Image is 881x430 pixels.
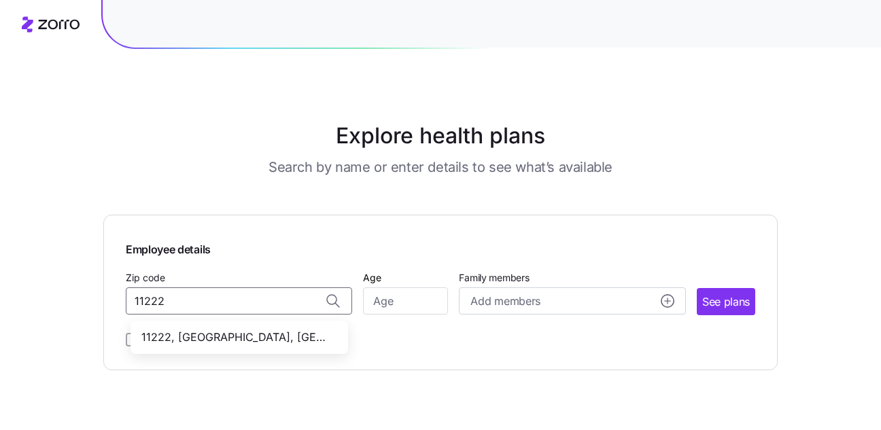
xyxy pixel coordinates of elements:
[661,294,674,308] svg: add icon
[702,293,750,310] span: See plans
[363,287,448,315] input: Age
[126,270,165,285] label: Zip code
[126,237,211,258] span: Employee details
[363,270,381,285] label: Age
[459,271,685,285] span: Family members
[470,293,540,310] span: Add members
[697,288,755,315] button: See plans
[269,158,612,177] h3: Search by name or enter details to see what’s available
[459,287,685,315] button: Add membersadd icon
[137,120,744,152] h1: Explore health plans
[126,287,352,315] input: Zip code
[141,329,332,346] span: 11222, [GEOGRAPHIC_DATA], [GEOGRAPHIC_DATA]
